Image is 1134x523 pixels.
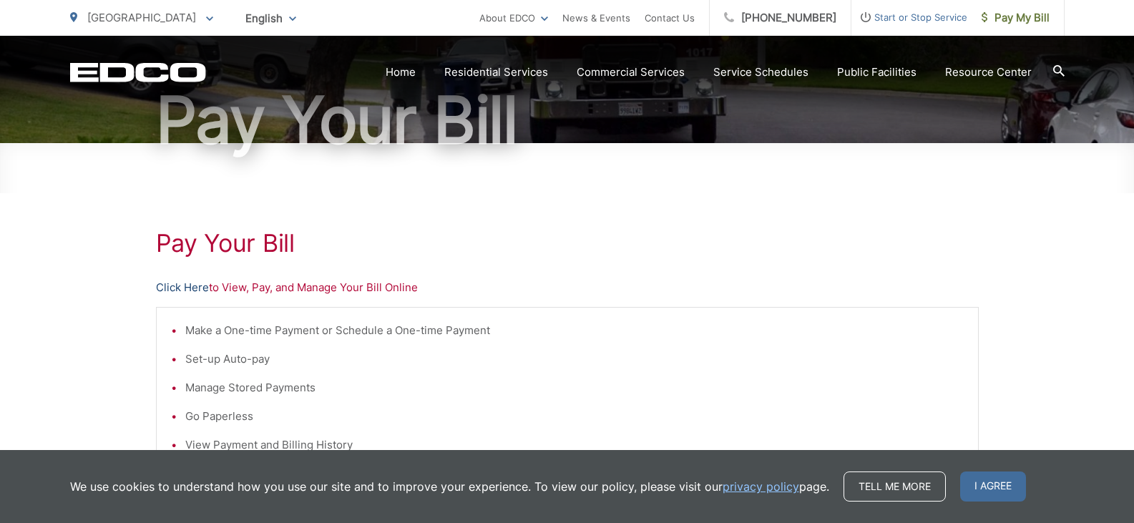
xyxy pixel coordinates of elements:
[982,9,1050,26] span: Pay My Bill
[645,9,695,26] a: Contact Us
[156,279,979,296] p: to View, Pay, and Manage Your Bill Online
[386,64,416,81] a: Home
[70,62,206,82] a: EDCD logo. Return to the homepage.
[837,64,917,81] a: Public Facilities
[945,64,1032,81] a: Resource Center
[185,351,964,368] li: Set-up Auto-pay
[185,436,964,454] li: View Payment and Billing History
[444,64,548,81] a: Residential Services
[185,322,964,339] li: Make a One-time Payment or Schedule a One-time Payment
[70,84,1065,156] h1: Pay Your Bill
[479,9,548,26] a: About EDCO
[156,229,979,258] h1: Pay Your Bill
[70,478,829,495] p: We use cookies to understand how you use our site and to improve your experience. To view our pol...
[185,408,964,425] li: Go Paperless
[960,471,1026,502] span: I agree
[713,64,808,81] a: Service Schedules
[87,11,196,24] span: [GEOGRAPHIC_DATA]
[156,279,209,296] a: Click Here
[185,379,964,396] li: Manage Stored Payments
[723,478,799,495] a: privacy policy
[235,6,307,31] span: English
[577,64,685,81] a: Commercial Services
[562,9,630,26] a: News & Events
[844,471,946,502] a: Tell me more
